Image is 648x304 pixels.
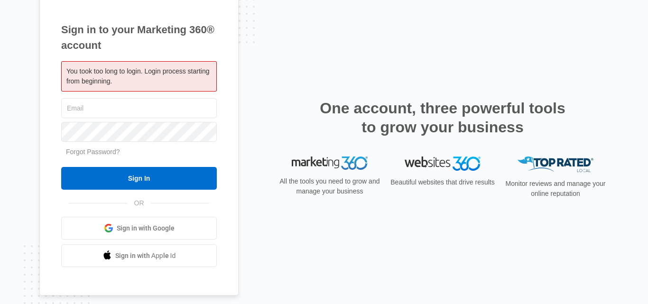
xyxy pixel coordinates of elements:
[117,223,175,233] span: Sign in with Google
[405,157,481,170] img: Websites 360
[389,177,496,187] p: Beautiful websites that drive results
[61,98,217,118] input: Email
[502,179,609,199] p: Monitor reviews and manage your online reputation
[115,251,176,261] span: Sign in with Apple Id
[317,99,568,137] h2: One account, three powerful tools to grow your business
[66,148,120,156] a: Forgot Password?
[518,157,593,172] img: Top Rated Local
[128,198,151,208] span: OR
[277,176,383,196] p: All the tools you need to grow and manage your business
[61,217,217,240] a: Sign in with Google
[61,22,217,53] h1: Sign in to your Marketing 360® account
[292,157,368,170] img: Marketing 360
[61,244,217,267] a: Sign in with Apple Id
[61,167,217,190] input: Sign In
[66,67,209,85] span: You took too long to login. Login process starting from beginning.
